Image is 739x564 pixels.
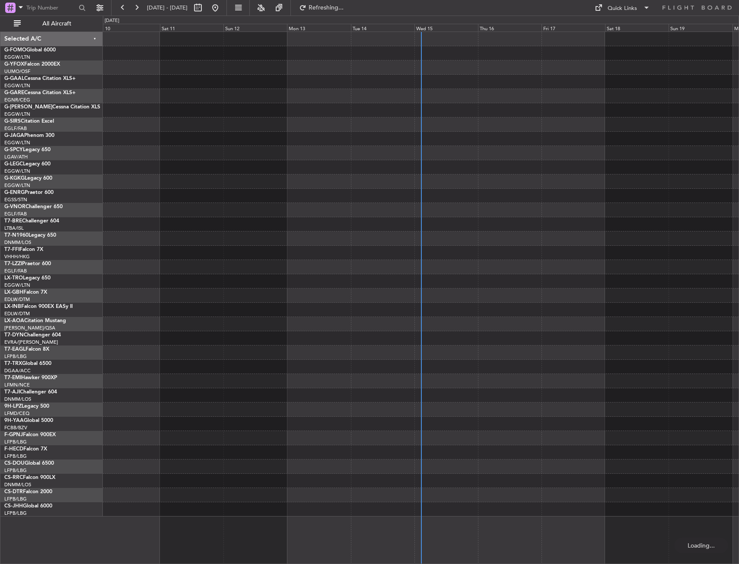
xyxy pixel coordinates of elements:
[308,5,344,11] span: Refreshing...
[4,404,22,409] span: 9H-LPZ
[4,176,25,181] span: G-KGKG
[4,390,20,395] span: T7-AJI
[4,261,22,266] span: T7-LZZI
[4,368,31,374] a: DGAA/ACC
[4,247,43,252] a: T7-FFIFalcon 7X
[4,119,54,124] a: G-SIRSCitation Excel
[4,133,54,138] a: G-JAGAPhenom 300
[4,105,100,110] a: G-[PERSON_NAME]Cessna Citation XLS
[4,90,24,95] span: G-GARE
[4,418,53,423] a: 9H-YAAGlobal 5000
[4,325,55,331] a: [PERSON_NAME]/QSA
[4,467,27,474] a: LFPB/LBG
[4,182,30,189] a: EGGW/LTN
[4,347,49,352] a: T7-EAGLFalcon 8X
[4,247,19,252] span: T7-FFI
[414,24,478,32] div: Wed 15
[4,304,73,309] a: LX-INBFalcon 900EX EASy II
[4,239,31,246] a: DNMM/LOS
[4,418,24,423] span: 9H-YAA
[4,268,27,274] a: EGLF/FAB
[4,447,47,452] a: F-HECDFalcon 7X
[4,439,27,445] a: LFPB/LBG
[4,390,57,395] a: T7-AJIChallenger 604
[287,24,350,32] div: Mon 13
[4,168,30,174] a: EGGW/LTN
[4,318,24,323] span: LX-AOA
[4,105,52,110] span: G-[PERSON_NAME]
[542,24,605,32] div: Fri 17
[4,410,29,417] a: LFMD/CEQ
[4,361,22,366] span: T7-TRX
[4,219,59,224] a: T7-BREChallenger 604
[4,375,57,380] a: T7-EMIHawker 900XP
[4,233,56,238] a: T7-N1960Legacy 650
[4,76,76,81] a: G-GAALCessna Citation XLS+
[4,447,23,452] span: F-HECD
[4,504,23,509] span: CS-JHH
[4,48,56,53] a: G-FOMOGlobal 6000
[4,475,23,480] span: CS-RRC
[160,24,223,32] div: Sat 11
[4,482,31,488] a: DNMM/LOS
[351,24,414,32] div: Tue 14
[4,375,21,380] span: T7-EMI
[4,139,30,146] a: EGGW/LTN
[4,162,23,167] span: G-LEGC
[4,432,56,437] a: F-GPNJFalcon 900EX
[4,48,26,53] span: G-FOMO
[4,432,23,437] span: F-GPNJ
[4,296,30,303] a: EDLW/DTM
[4,162,51,167] a: G-LEGCLegacy 600
[4,82,30,89] a: EGGW/LTN
[4,62,60,67] a: G-YFOXFalcon 2000EX
[4,133,24,138] span: G-JAGA
[4,382,30,388] a: LFMN/NCE
[669,24,732,32] div: Sun 19
[96,24,160,32] div: Fri 10
[4,461,54,466] a: CS-DOUGlobal 6500
[608,4,637,13] div: Quick Links
[4,496,27,502] a: LFPB/LBG
[4,147,23,152] span: G-SPCY
[4,125,27,132] a: EGLF/FAB
[4,190,25,195] span: G-ENRG
[4,253,30,260] a: VHHH/HKG
[223,24,287,32] div: Sun 12
[4,219,22,224] span: T7-BRE
[4,453,27,459] a: LFPB/LBG
[590,1,654,15] button: Quick Links
[4,119,21,124] span: G-SIRS
[4,290,47,295] a: LX-GBHFalcon 7X
[4,276,51,281] a: LX-TROLegacy 650
[4,211,27,217] a: EGLF/FAB
[4,361,51,366] a: T7-TRXGlobal 6500
[4,76,24,81] span: G-GAAL
[478,24,542,32] div: Thu 16
[4,276,23,281] span: LX-TRO
[4,353,27,360] a: LFPB/LBG
[4,489,52,494] a: CS-DTRFalcon 2000
[4,489,23,494] span: CS-DTR
[4,510,27,516] a: LFPB/LBG
[4,190,54,195] a: G-ENRGPraetor 600
[4,147,51,152] a: G-SPCYLegacy 650
[4,111,30,117] a: EGGW/LTN
[4,333,24,338] span: T7-DYN
[295,1,347,15] button: Refreshing...
[674,538,728,553] div: Loading...
[147,4,188,12] span: [DATE] - [DATE]
[4,318,66,323] a: LX-AOACitation Mustang
[4,304,21,309] span: LX-INB
[4,282,30,288] a: EGGW/LTN
[4,225,24,231] a: LTBA/ISL
[4,204,63,209] a: G-VNORChallenger 650
[4,154,28,160] a: LGAV/ATH
[4,504,52,509] a: CS-JHHGlobal 6000
[4,68,30,75] a: UUMO/OSF
[4,90,76,95] a: G-GARECessna Citation XLS+
[4,404,49,409] a: 9H-LPZLegacy 500
[4,54,30,60] a: EGGW/LTN
[4,475,55,480] a: CS-RRCFalcon 900LX
[605,24,669,32] div: Sat 18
